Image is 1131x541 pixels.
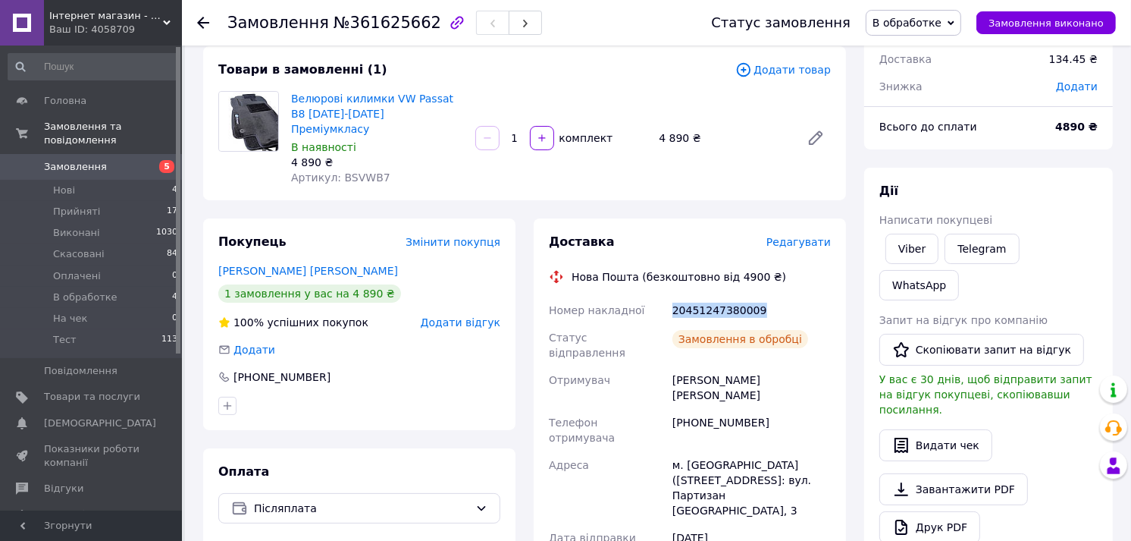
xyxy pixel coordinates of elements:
span: Оплата [218,464,269,479]
span: Додати відгук [421,316,500,329]
span: 4 [172,184,177,197]
span: Статус відправлення [549,332,625,359]
div: 4 890 ₴ [653,127,794,149]
div: Повернутися назад [197,15,209,30]
a: Telegram [945,234,1019,264]
div: [PHONE_NUMBER] [232,370,332,385]
span: Прийняті [53,205,100,219]
span: Скасовані [53,247,105,261]
span: 84 [167,247,177,261]
input: Пошук [8,53,179,80]
span: Телефон отримувача [549,417,615,444]
a: [PERSON_NAME] [PERSON_NAME] [218,265,398,277]
span: Товари та послуги [44,390,140,404]
div: м. [GEOGRAPHIC_DATA] ([STREET_ADDRESS]: вул. Партизан [GEOGRAPHIC_DATA], 3 [669,451,834,524]
div: [PERSON_NAME] [PERSON_NAME] [669,366,834,409]
b: 4890 ₴ [1055,121,1098,133]
a: WhatsApp [879,270,959,300]
span: Замовлення виконано [988,17,1104,29]
span: На чек [53,312,87,326]
span: 0 [172,269,177,283]
span: 100% [233,316,264,329]
span: Інтернет магазин - VVmats.com.ua [49,9,163,23]
span: В обработке [53,291,117,304]
span: Отримувач [549,374,610,386]
span: У вас є 30 днів, щоб відправити запит на відгук покупцеві, скопіювавши посилання. [879,373,1092,416]
span: Товари в замовленні (1) [218,62,387,77]
span: 5 [159,160,174,173]
div: Ваш ID: 4058709 [49,23,182,36]
div: комплект [556,131,615,146]
span: 1030 [156,226,177,240]
span: Запит на відгук про компанію [879,314,1048,326]
button: Замовлення виконано [976,11,1116,34]
span: Додати [233,344,275,356]
span: 113 [161,333,177,347]
span: Замовлення [44,160,107,174]
img: Велюрові килимки VW Passat B8 2014-2023 Преміумкласу [219,92,278,151]
span: Номер накладної [549,304,645,316]
span: Дії [879,184,898,198]
div: [PHONE_NUMBER] [669,409,834,451]
span: Артикул: BSVWB7 [291,171,390,184]
span: [DEMOGRAPHIC_DATA] [44,417,156,430]
span: Виконані [53,226,100,240]
div: успішних покупок [218,315,368,330]
span: Змінити покупця [406,236,500,248]
div: 20451247380009 [669,297,834,324]
a: Велюрові килимки VW Passat B8 [DATE]-[DATE] Преміумкласу [291,93,453,135]
div: Замовлення в обробці [672,330,808,348]
span: Покупець [218,234,287,249]
span: Відгуки [44,482,83,495]
div: 1 замовлення у вас на 4 890 ₴ [218,285,401,303]
a: Завантажити PDF [879,473,1028,505]
div: 4 890 ₴ [291,155,463,170]
span: Написати покупцеві [879,214,992,226]
span: Знижка [879,80,923,93]
span: Всього до сплати [879,121,977,133]
span: Тест [53,333,77,347]
span: 17 [167,205,177,219]
span: №361625662 [334,14,441,32]
span: Доставка [549,234,615,249]
span: 4 [172,291,177,304]
span: Замовлення [227,14,329,32]
div: Статус замовлення [711,15,851,30]
span: Післяплата [254,500,469,517]
span: Оплачені [53,269,101,283]
span: Доставка [879,53,932,65]
span: Додати [1056,80,1098,93]
span: Нові [53,184,75,197]
div: 134.45 ₴ [1040,42,1107,76]
span: Замовлення та повідомлення [44,120,182,147]
button: Видати чек [879,429,992,461]
span: 0 [172,312,177,326]
span: Покупці [44,508,85,521]
span: Показники роботи компанії [44,442,140,470]
span: В наявності [291,141,356,153]
span: В обработке [873,17,941,29]
div: Нова Пошта (безкоштовно від 4900 ₴) [568,269,790,285]
a: Viber [885,234,938,264]
span: Адреса [549,459,589,471]
button: Скопіювати запит на відгук [879,334,1084,366]
span: Додати товар [735,61,831,78]
span: Головна [44,94,86,108]
a: Редагувати [800,123,831,153]
span: Повідомлення [44,364,117,378]
span: Редагувати [766,236,831,248]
